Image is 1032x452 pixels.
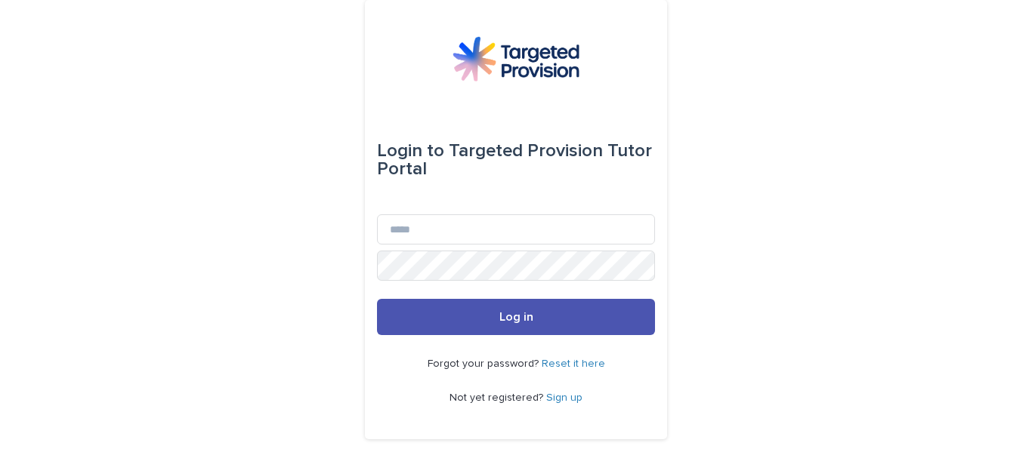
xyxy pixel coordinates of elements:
div: Targeted Provision Tutor Portal [377,130,655,190]
img: M5nRWzHhSzIhMunXDL62 [453,36,579,81]
button: Log in [377,299,655,335]
a: Reset it here [542,358,605,369]
span: Forgot your password? [428,358,542,369]
span: Login to [377,142,444,160]
span: Not yet registered? [450,392,546,403]
a: Sign up [546,392,582,403]
span: Log in [499,311,533,323]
